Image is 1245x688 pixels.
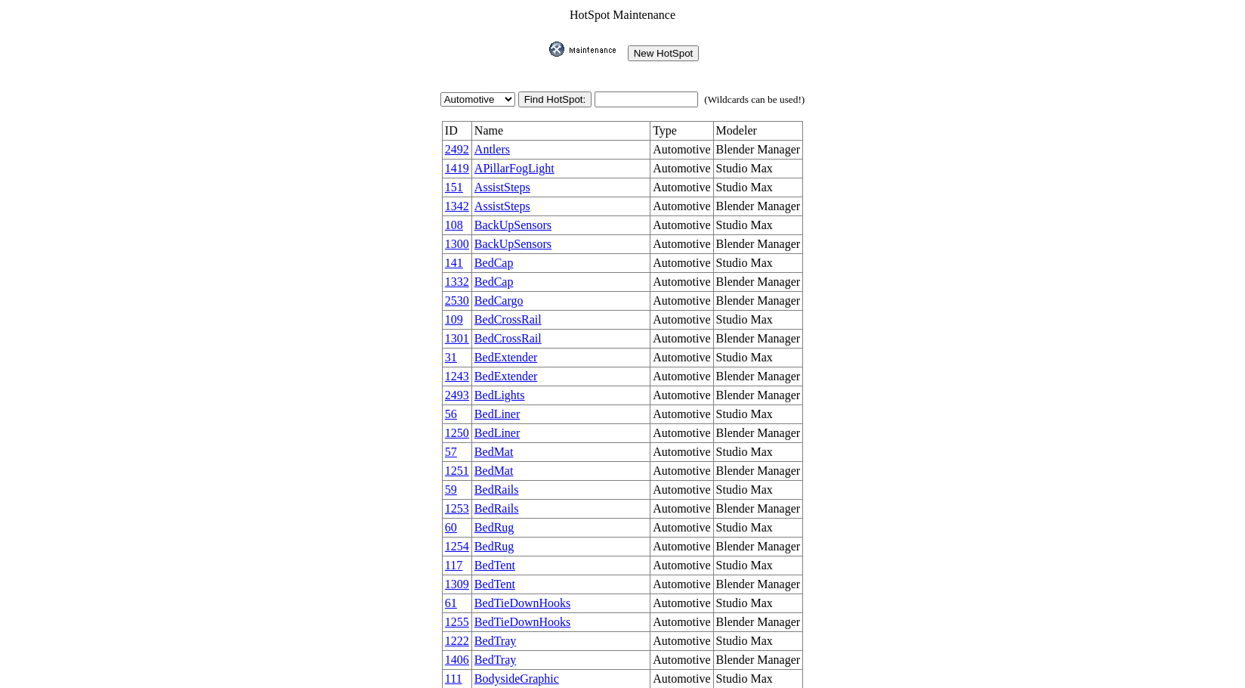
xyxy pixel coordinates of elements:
[474,256,514,269] a: BedCap
[445,351,457,364] a: 31
[650,575,713,594] td: Automotive
[713,651,803,670] td: Blender Manager
[628,45,700,61] input: New HotSpot
[445,162,469,175] a: 1419
[445,275,469,288] a: 1332
[445,426,469,439] a: 1250
[474,464,514,477] a: BedMat
[445,256,463,269] a: 141
[713,254,803,273] td: Studio Max
[474,237,551,250] a: BackUpSensors
[445,218,463,231] a: 108
[474,597,570,609] a: BedTieDownHooks
[650,235,713,254] td: Automotive
[713,197,803,216] td: Blender Manager
[650,651,713,670] td: Automotive
[474,389,525,401] a: BedLights
[445,408,457,420] a: 56
[445,332,469,345] a: 1301
[474,332,542,345] a: BedCrossRail
[650,405,713,424] td: Automotive
[445,200,469,212] a: 1342
[445,521,457,534] a: 60
[474,559,515,572] a: BedTent
[474,162,555,175] a: APillarFogLight
[713,481,803,500] td: Studio Max
[713,500,803,519] td: Blender Manager
[650,443,713,462] td: Automotive
[650,424,713,443] td: Automotive
[713,178,803,197] td: Studio Max
[442,122,471,141] td: ID
[440,8,806,23] td: HotSpot Maintenance
[445,597,457,609] a: 61
[474,313,542,326] a: BedCrossRail
[474,426,520,439] a: BedLiner
[650,500,713,519] td: Automotive
[713,386,803,405] td: Blender Manager
[445,578,469,590] a: 1309
[445,653,469,666] a: 1406
[474,578,515,590] a: BedTent
[650,160,713,178] td: Automotive
[713,405,803,424] td: Studio Max
[445,143,469,156] a: 2492
[650,122,713,141] td: Type
[650,367,713,386] td: Automotive
[474,502,519,515] a: BedRails
[650,594,713,613] td: Automotive
[713,273,803,292] td: Blender Manager
[474,445,514,458] a: BedMat
[445,370,469,383] a: 1243
[713,349,803,367] td: Studio Max
[471,122,650,141] td: Name
[650,141,713,160] td: Automotive
[650,349,713,367] td: Automotive
[474,181,530,194] a: AssistSteps
[713,519,803,538] td: Studio Max
[518,91,592,107] input: Find HotSpot:
[713,632,803,651] td: Studio Max
[713,594,803,613] td: Studio Max
[713,556,803,575] td: Studio Max
[445,181,463,194] a: 151
[650,519,713,538] td: Automotive
[713,235,803,254] td: Blender Manager
[713,160,803,178] td: Studio Max
[650,538,713,556] td: Automotive
[650,613,713,632] td: Automotive
[650,216,713,235] td: Automotive
[474,483,519,496] a: BedRails
[474,653,516,666] a: BedTray
[713,443,803,462] td: Studio Max
[474,370,538,383] a: BedExtender
[713,141,803,160] td: Blender Manager
[650,481,713,500] td: Automotive
[445,559,462,572] a: 117
[650,292,713,311] td: Automotive
[713,292,803,311] td: Blender Manager
[650,197,713,216] td: Automotive
[445,483,457,496] a: 59
[650,178,713,197] td: Automotive
[445,237,469,250] a: 1300
[650,556,713,575] td: Automotive
[474,200,530,212] a: AssistSteps
[713,575,803,594] td: Blender Manager
[445,502,469,515] a: 1253
[445,464,469,477] a: 1251
[650,330,713,349] td: Automotive
[445,540,469,553] a: 1254
[713,122,803,141] td: Modeler
[474,634,516,647] a: BedTray
[650,462,713,481] td: Automotive
[704,94,805,105] small: (Wildcards can be used!)
[474,294,524,307] a: BedCargo
[445,294,469,307] a: 2530
[474,275,514,288] a: BedCap
[713,538,803,556] td: Blender Manager
[474,218,551,231] a: BackUpSensors
[650,311,713,330] td: Automotive
[713,367,803,386] td: Blender Manager
[713,216,803,235] td: Studio Max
